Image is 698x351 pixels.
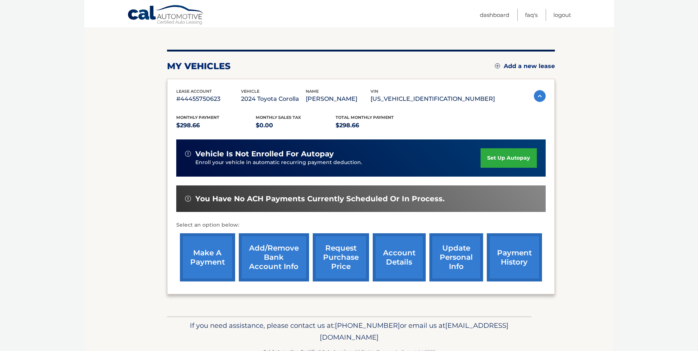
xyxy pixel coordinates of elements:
[185,196,191,202] img: alert-white.svg
[336,120,415,131] p: $298.66
[371,94,495,104] p: [US_VEHICLE_IDENTIFICATION_NUMBER]
[172,320,527,343] p: If you need assistance, please contact us at: or email us at
[487,233,542,281] a: payment history
[534,90,546,102] img: accordion-active.svg
[127,5,205,26] a: Cal Automotive
[335,321,400,330] span: [PHONE_NUMBER]
[185,151,191,157] img: alert-white.svg
[195,159,481,167] p: Enroll your vehicle in automatic recurring payment deduction.
[495,63,500,68] img: add.svg
[195,194,444,203] span: You have no ACH payments currently scheduled or in process.
[239,233,309,281] a: Add/Remove bank account info
[176,115,219,120] span: Monthly Payment
[306,89,319,94] span: name
[195,149,334,159] span: vehicle is not enrolled for autopay
[313,233,369,281] a: request purchase price
[480,9,509,21] a: Dashboard
[256,115,301,120] span: Monthly sales Tax
[371,89,378,94] span: vin
[495,63,555,70] a: Add a new lease
[373,233,426,281] a: account details
[256,120,336,131] p: $0.00
[429,233,483,281] a: update personal info
[320,321,509,341] span: [EMAIL_ADDRESS][DOMAIN_NAME]
[306,94,371,104] p: [PERSON_NAME]
[176,221,546,230] p: Select an option below:
[167,61,231,72] h2: my vehicles
[176,89,212,94] span: lease account
[525,9,538,21] a: FAQ's
[481,148,536,168] a: set up autopay
[241,94,306,104] p: 2024 Toyota Corolla
[176,120,256,131] p: $298.66
[180,233,235,281] a: make a payment
[336,115,394,120] span: Total Monthly Payment
[553,9,571,21] a: Logout
[241,89,259,94] span: vehicle
[176,94,241,104] p: #44455750623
